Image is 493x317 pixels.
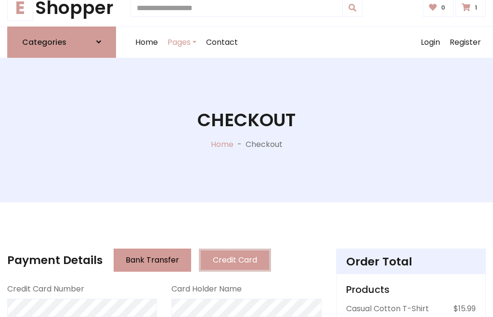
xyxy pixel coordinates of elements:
[171,283,242,295] label: Card Holder Name
[7,283,84,295] label: Credit Card Number
[163,27,201,58] a: Pages
[346,303,429,315] p: Casual Cotton T-Shirt
[130,27,163,58] a: Home
[7,253,103,267] h4: Payment Details
[234,139,246,150] p: -
[22,38,66,47] h6: Categories
[445,27,486,58] a: Register
[346,284,476,295] h5: Products
[199,249,271,272] button: Credit Card
[416,27,445,58] a: Login
[246,139,283,150] p: Checkout
[439,3,448,12] span: 0
[346,255,476,268] h4: Order Total
[472,3,480,12] span: 1
[7,26,116,58] a: Categories
[114,249,191,272] button: Bank Transfer
[211,139,234,150] a: Home
[201,27,243,58] a: Contact
[454,303,476,315] p: $15.99
[197,109,296,131] h1: Checkout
